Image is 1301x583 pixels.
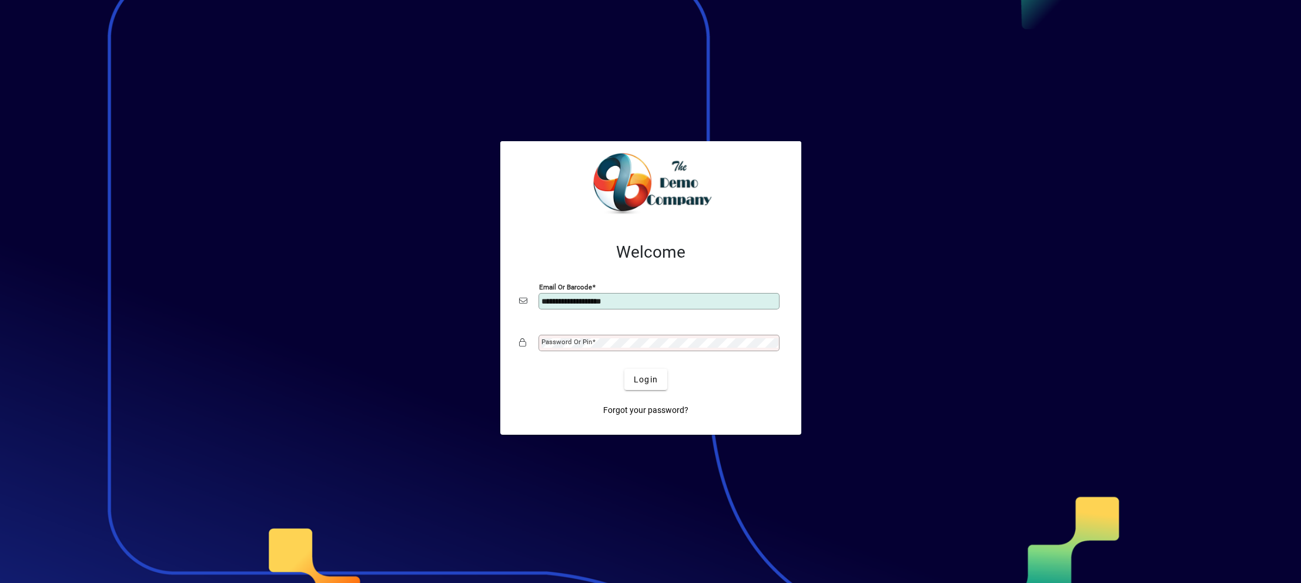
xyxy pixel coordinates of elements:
[634,374,658,386] span: Login
[603,404,688,417] span: Forgot your password?
[598,399,693,421] a: Forgot your password?
[624,369,667,390] button: Login
[539,283,592,291] mat-label: Email or Barcode
[519,242,782,262] h2: Welcome
[541,338,592,346] mat-label: Password or Pin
